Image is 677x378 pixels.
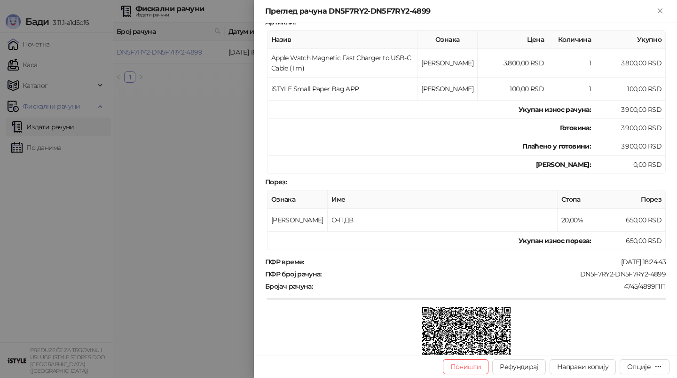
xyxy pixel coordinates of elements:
td: 100,00 RSD [595,78,666,101]
strong: Укупан износ пореза: [519,236,591,245]
th: Стопа [558,190,595,209]
strong: Бројач рачуна : [265,282,313,291]
th: Количина [548,31,595,49]
strong: [PERSON_NAME]: [536,160,591,169]
button: Close [654,6,666,17]
td: iSTYLE Small Paper Bag APP [268,78,417,101]
th: Ознака [268,190,328,209]
td: [PERSON_NAME] [417,49,478,78]
button: Опције [620,359,669,374]
td: 3.900,00 RSD [595,137,666,156]
td: 3.800,00 RSD [595,49,666,78]
div: Преглед рачуна DN5F7RY2-DN5F7RY2-4899 [265,6,654,17]
th: Порез [595,190,666,209]
td: [PERSON_NAME] [268,209,328,232]
td: 650,00 RSD [595,232,666,250]
td: 650,00 RSD [595,209,666,232]
td: 3.900,00 RSD [595,101,666,119]
td: 20,00% [558,209,595,232]
strong: ПФР број рачуна : [265,270,322,278]
th: Укупно [595,31,666,49]
div: DN5F7RY2-DN5F7RY2-4899 [323,270,667,278]
td: 3.900,00 RSD [595,119,666,137]
button: Поништи [443,359,489,374]
div: Опције [627,362,651,371]
strong: ПФР време : [265,258,304,266]
button: Рефундирај [492,359,546,374]
div: [DATE] 18:24:43 [305,258,667,266]
button: Направи копију [550,359,616,374]
td: 1 [548,78,595,101]
td: 100,00 RSD [478,78,548,101]
td: 1 [548,49,595,78]
td: О-ПДВ [328,209,558,232]
strong: Порез : [265,178,287,186]
div: 4745/4899ПП [314,282,667,291]
th: Име [328,190,558,209]
td: [PERSON_NAME] [417,78,478,101]
th: Ознака [417,31,478,49]
td: 3.800,00 RSD [478,49,548,78]
th: Назив [268,31,417,49]
td: 0,00 RSD [595,156,666,174]
strong: Готовина : [560,124,591,132]
th: Цена [478,31,548,49]
td: Apple Watch Magnetic Fast Charger to USB-C Cable (1 m) [268,49,417,78]
strong: Укупан износ рачуна : [519,105,591,114]
strong: Плаћено у готовини: [522,142,591,150]
span: Направи копију [557,362,608,371]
